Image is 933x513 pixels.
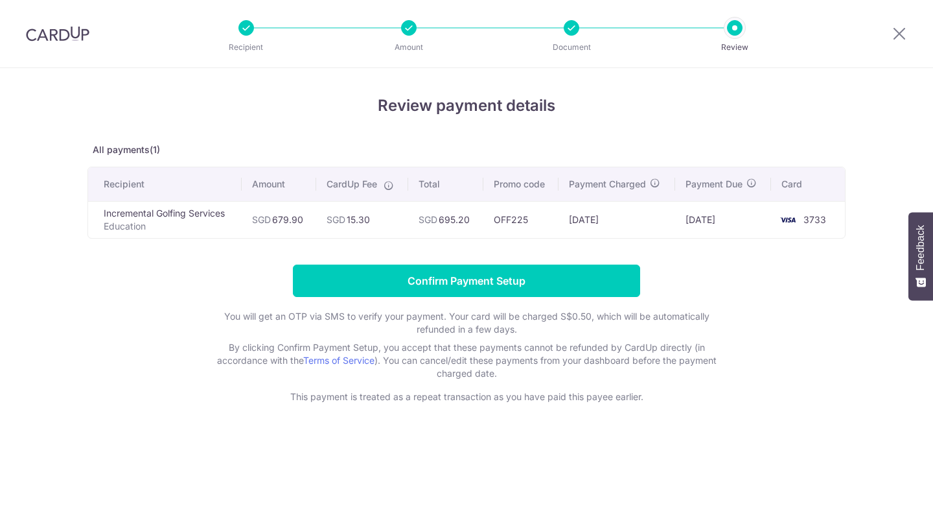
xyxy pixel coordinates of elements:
[687,41,783,54] p: Review
[88,201,242,238] td: Incremental Golfing Services
[293,265,640,297] input: Confirm Payment Setup
[207,390,726,403] p: This payment is treated as a repeat transaction as you have paid this payee earlier.
[483,201,559,238] td: OFF225
[242,167,317,201] th: Amount
[88,167,242,201] th: Recipient
[559,201,675,238] td: [DATE]
[198,41,294,54] p: Recipient
[26,26,89,42] img: CardUp
[303,355,374,366] a: Terms of Service
[361,41,457,54] p: Amount
[207,341,726,380] p: By clicking Confirm Payment Setup, you accept that these payments cannot be refunded by CardUp di...
[104,220,231,233] p: Education
[524,41,619,54] p: Document
[252,214,271,225] span: SGD
[483,167,559,201] th: Promo code
[803,214,826,225] span: 3733
[316,201,408,238] td: 15.30
[685,178,743,191] span: Payment Due
[908,212,933,300] button: Feedback - Show survey
[915,225,927,270] span: Feedback
[775,212,801,228] img: <span class="translation_missing" title="translation missing: en.account_steps.new_confirm_form.b...
[87,143,846,156] p: All payments(1)
[419,214,437,225] span: SGD
[242,201,317,238] td: 679.90
[771,167,845,201] th: Card
[327,214,345,225] span: SGD
[850,474,920,507] iframe: Opens a widget where you can find more information
[569,178,646,191] span: Payment Charged
[327,178,377,191] span: CardUp Fee
[408,167,483,201] th: Total
[408,201,483,238] td: 695.20
[87,94,846,117] h4: Review payment details
[675,201,771,238] td: [DATE]
[207,310,726,336] p: You will get an OTP via SMS to verify your payment. Your card will be charged S$0.50, which will ...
